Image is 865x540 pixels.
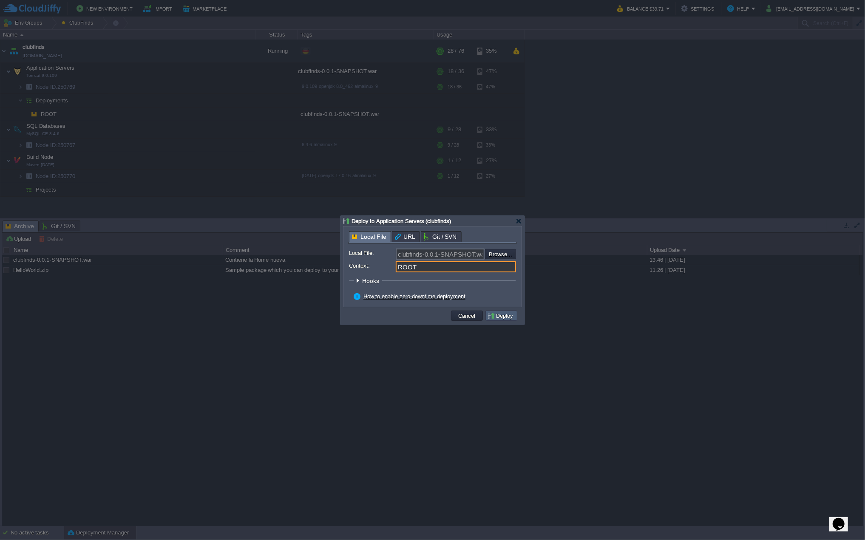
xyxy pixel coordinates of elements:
[395,232,415,242] span: URL
[349,249,395,257] label: Local File:
[362,277,381,284] span: Hooks
[363,293,465,300] a: How to enable zero-downtime deployment
[487,312,516,319] button: Deploy
[829,506,856,532] iframe: chat widget
[456,312,478,319] button: Cancel
[424,232,457,242] span: Git / SVN
[349,261,395,270] label: Context:
[352,218,451,224] span: Deploy to Application Servers (clubfinds)
[352,232,386,242] span: Local File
